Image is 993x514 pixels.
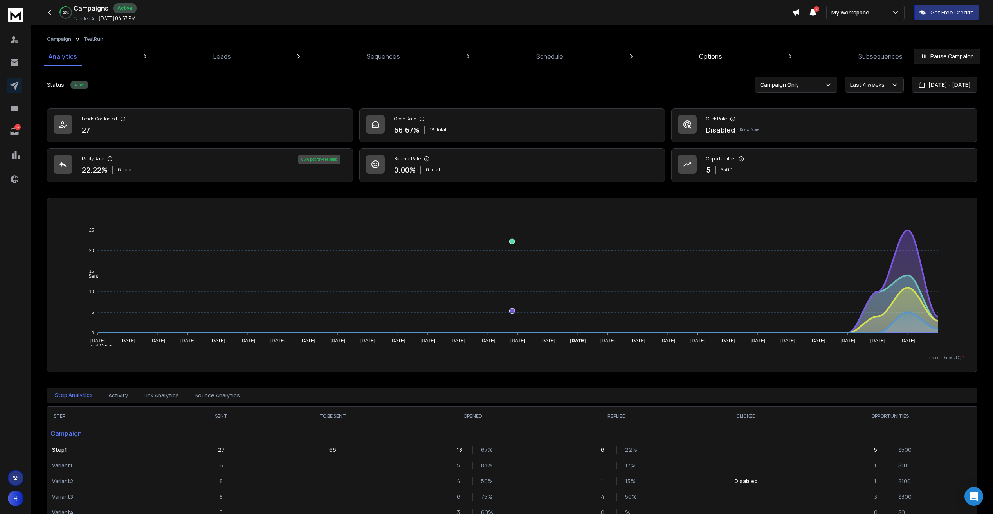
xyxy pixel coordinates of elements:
tspan: [DATE] [750,338,765,343]
tspan: [DATE] [301,338,315,343]
p: Leads Contacted [82,116,117,122]
p: 6 [601,446,609,454]
tspan: [DATE] [600,338,615,343]
div: Open Intercom Messenger [964,487,983,506]
tspan: [DATE] [150,338,165,343]
p: 1 [601,477,609,485]
p: Last 4 weeks [850,81,888,89]
tspan: [DATE] [420,338,435,343]
p: Reply Rate [82,156,104,162]
p: Step 1 [52,446,173,454]
tspan: [DATE] [721,338,735,343]
a: Reply Rate22.22%6Total83% positive replies [47,148,353,182]
button: H [8,491,23,506]
span: Total [123,167,133,173]
p: Sequences [367,52,400,61]
tspan: [DATE] [90,338,105,343]
p: Bounce Rate [394,156,421,162]
p: Get Free Credits [930,9,974,16]
tspan: [DATE] [451,338,465,343]
tspan: [DATE] [780,338,795,343]
p: TestRun [84,36,103,42]
a: Analytics [44,47,82,66]
p: 29 % [63,10,69,15]
p: Disabled [734,477,758,485]
div: Active [113,3,137,13]
p: 67 % [481,446,489,454]
p: Know More [740,127,759,133]
p: Campaign Only [760,81,802,89]
tspan: 10 [89,289,94,294]
p: 22 % [625,446,633,454]
span: Sent [83,273,98,279]
p: 66.67 % [394,124,420,135]
button: Campaign [47,36,71,42]
a: Schedule [532,47,568,66]
tspan: [DATE] [390,338,405,343]
tspan: [DATE] [870,338,885,343]
p: 5 [457,462,465,469]
h1: Campaigns [74,4,108,13]
a: Leads [209,47,236,66]
p: 6 [220,462,223,469]
p: 3 [874,493,882,501]
a: Click RateDisabledKnow More [671,108,977,142]
p: Campaign [47,426,178,441]
tspan: [DATE] [270,338,285,343]
button: [DATE] - [DATE] [912,77,977,93]
tspan: [DATE] [480,338,495,343]
p: Status: [47,81,66,89]
p: Open Rate [394,116,416,122]
a: Open Rate66.67%18Total [359,108,665,142]
p: 27 [82,124,90,135]
tspan: [DATE] [840,338,855,343]
p: Variant 1 [52,462,173,469]
tspan: [DATE] [510,338,525,343]
p: Variant 3 [52,493,173,501]
th: OPPORTUNITIES [803,407,977,426]
tspan: 15 [89,269,94,273]
th: TO BE SENT [265,407,401,426]
a: Bounce Rate0.00%0 Total [359,148,665,182]
a: Options [694,47,727,66]
p: Click Rate [706,116,727,122]
button: Activity [104,387,133,404]
p: Variant 2 [52,477,173,485]
tspan: [DATE] [121,338,135,343]
p: 1 [874,462,882,469]
tspan: 25 [89,228,94,232]
img: logo [8,8,23,22]
a: Opportunities5$500 [671,148,977,182]
a: Leads Contacted27 [47,108,353,142]
button: Step Analytics [50,386,97,404]
span: 7 [814,6,819,12]
th: REPLIED [545,407,689,426]
p: Analytics [49,52,77,61]
p: 64 [14,124,21,130]
p: $ 300 [898,493,906,501]
p: 50 % [625,493,633,501]
p: 17 % [625,462,633,469]
p: 50 % [481,477,489,485]
th: CLICKED [689,407,803,426]
p: $ 500 [721,167,732,173]
tspan: 20 [89,248,94,253]
p: 6 [457,493,465,501]
th: OPENED [401,407,545,426]
p: 1 [601,462,609,469]
tspan: [DATE] [570,338,586,343]
tspan: [DATE] [660,338,675,343]
p: Subsequences [858,52,903,61]
p: Disabled [706,124,735,135]
th: STEP [47,407,178,426]
p: 4 [601,493,609,501]
p: Options [699,52,722,61]
p: 5 [874,446,882,454]
tspan: [DATE] [211,338,225,343]
p: 13 % [625,477,633,485]
a: Subsequences [854,47,907,66]
p: x-axis : Date(UTC) [60,355,964,361]
tspan: [DATE] [541,338,555,343]
span: Total Opens [83,343,114,349]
